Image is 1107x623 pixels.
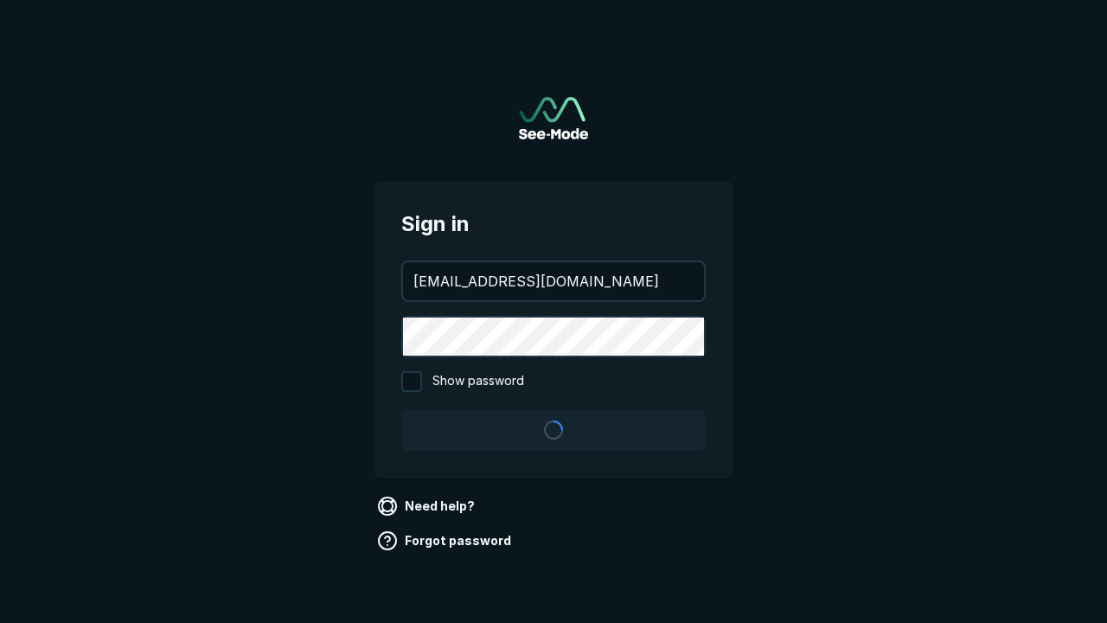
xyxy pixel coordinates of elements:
a: Forgot password [374,527,518,555]
img: See-Mode Logo [519,97,588,139]
a: Need help? [374,492,482,520]
span: Sign in [401,209,706,240]
input: your@email.com [403,262,704,300]
a: Go to sign in [519,97,588,139]
span: Show password [432,371,524,392]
